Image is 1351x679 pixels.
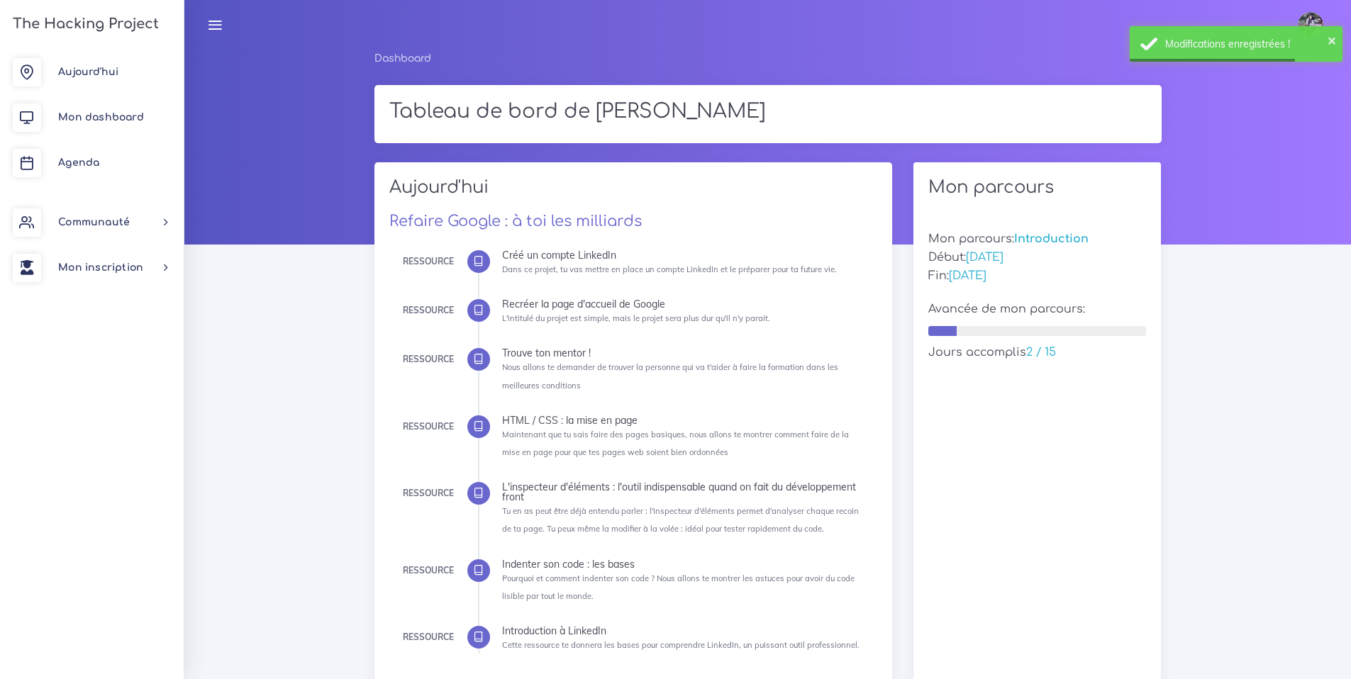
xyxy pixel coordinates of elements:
h5: Jours accomplis [928,346,1147,359]
small: Cette ressource te donnera les bases pour comprendre LinkedIn, un puissant outil professionnel. [502,640,860,650]
div: Ressource [403,352,454,367]
small: Maintenant que tu sais faire des pages basiques, nous allons te montrer comment faire de la mise ... [502,430,849,457]
span: Agenda [58,157,99,168]
span: Mon inscription [58,262,143,273]
h5: Fin: [928,269,1147,283]
a: Dashboard [374,53,431,64]
div: Ressource [403,303,454,318]
div: Modifications enregistrées ! [1165,37,1332,51]
div: Créé un compte LinkedIn [502,250,867,260]
h1: Tableau de bord de [PERSON_NAME] [389,100,1147,124]
span: 2 / 15 [1026,346,1056,359]
small: Pourquoi et comment indenter son code ? Nous allons te montrer les astuces pour avoir du code lis... [502,573,855,601]
small: Nous allons te demander de trouver la personne qui va t'aider à faire la formation dans les meill... [502,362,838,390]
span: [DATE] [966,251,1003,264]
span: [DATE] [949,269,986,282]
div: Indenter son code : les bases [502,559,867,569]
a: Refaire Google : à toi les milliards [389,213,642,230]
div: Trouve ton mentor ! [502,348,867,358]
div: Ressource [403,629,454,645]
small: L'intitulé du projet est simple, mais le projet sera plus dur qu'il n'y parait. [502,313,770,323]
div: Ressource [403,419,454,434]
div: Ressource [403,254,454,269]
span: Communauté [58,217,130,228]
span: Mon dashboard [58,112,144,123]
h3: The Hacking Project [9,16,159,32]
div: Ressource [403,563,454,578]
div: Introduction à LinkedIn [502,626,867,636]
div: Recréer la page d'accueil de Google [502,299,867,309]
h5: Mon parcours: [928,232,1147,246]
img: eg54bupqcshyolnhdacp.jpg [1298,12,1323,38]
button: × [1328,33,1336,47]
h5: Avancée de mon parcours: [928,303,1147,316]
div: HTML / CSS : la mise en page [502,415,867,425]
span: Aujourd'hui [58,67,118,77]
h2: Mon parcours [928,177,1147,198]
h5: Début: [928,251,1147,264]
small: Tu en as peut être déjà entendu parler : l'inspecteur d'éléments permet d'analyser chaque recoin ... [502,506,859,534]
div: L'inspecteur d'éléments : l'outil indispensable quand on fait du développement front [502,482,867,502]
span: Introduction [1014,232,1089,245]
h2: Aujourd'hui [389,177,877,208]
div: Ressource [403,486,454,501]
small: Dans ce projet, tu vas mettre en place un compte LinkedIn et le préparer pour ta future vie. [502,264,837,274]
